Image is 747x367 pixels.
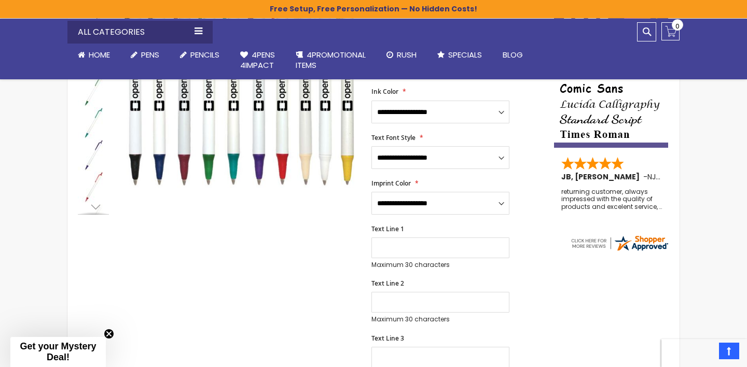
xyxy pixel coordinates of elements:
span: 0 [675,21,680,31]
span: Pencils [190,49,219,60]
div: Next [78,199,109,215]
iframe: Google Customer Reviews [661,339,747,367]
a: Rush [376,44,427,66]
span: Text Line 1 [371,224,404,233]
a: 4Pens4impact [230,44,285,77]
span: Imprint Color [371,179,411,188]
div: Orlando Value Click Stick Pen White Body [78,106,110,138]
a: Blog [492,44,533,66]
img: Orlando Value Click Stick Pen White Body [78,75,109,106]
a: Pencils [170,44,230,66]
span: Text Font Style [371,133,416,142]
p: Maximum 30 characters [371,315,509,323]
img: font-personalization-examples [554,48,668,148]
span: Text Line 3 [371,334,404,343]
div: Orlando Value Click Stick Pen White Body [78,138,110,171]
span: Blog [503,49,523,60]
a: 4pens.com certificate URL [570,246,669,255]
div: Orlando Value Click Stick Pen White Body [78,74,110,106]
a: Pens [120,44,170,66]
span: NJ [647,172,660,182]
a: 0 [661,22,680,40]
img: 4pens.com widget logo [570,234,669,252]
span: JB, [PERSON_NAME] [561,172,643,182]
span: Pens [141,49,159,60]
div: returning customer, always impressed with the quality of products and excelent service, will retu... [561,188,662,210]
span: Rush [397,49,417,60]
img: Orlando Value Click Stick Pen White Body [78,172,109,203]
img: Orlando Value Click Stick Pen White Body [78,139,109,171]
img: Orlando Value Click Stick Pen White Body [78,107,109,138]
a: Specials [427,44,492,66]
div: Orlando Value Click Stick Pen White Body [78,171,110,203]
span: Text Line 2 [371,279,404,288]
div: All Categories [67,21,213,44]
div: Get your Mystery Deal!Close teaser [10,337,106,367]
button: Close teaser [104,329,114,339]
span: 4Pens 4impact [240,49,275,70]
span: - , [643,172,734,182]
span: Ink Color [371,87,398,96]
a: 4PROMOTIONALITEMS [285,44,376,77]
p: Maximum 30 characters [371,261,509,269]
span: Home [89,49,110,60]
span: Specials [448,49,482,60]
span: 4PROMOTIONAL ITEMS [296,49,366,70]
span: Get your Mystery Deal! [20,341,96,362]
a: Home [67,44,120,66]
